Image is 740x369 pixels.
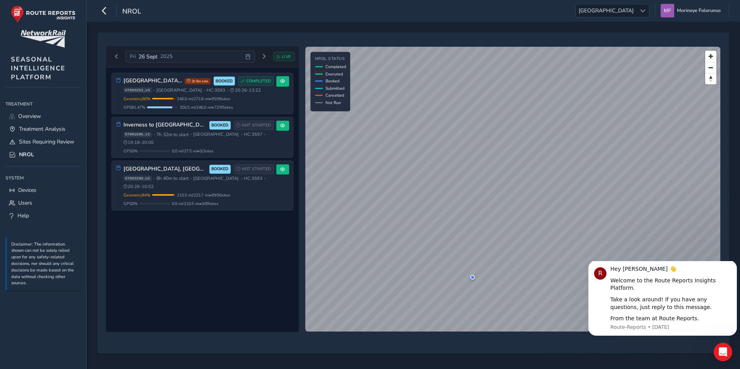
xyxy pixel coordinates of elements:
[18,199,32,207] span: Users
[204,88,205,92] span: •
[5,209,81,222] a: Help
[585,261,740,340] iframe: Intercom notifications message
[5,123,81,135] a: Treatment Analysis
[211,166,228,172] span: BOOKED
[714,343,732,361] iframe: Intercom live chat
[123,132,152,137] span: ST901686_v1
[153,88,155,92] span: •
[315,56,346,62] h4: NROL Status
[160,53,173,60] span: 2025
[123,96,151,102] span: Geometry 90 %
[207,87,225,93] span: HC: 3S93
[576,4,636,17] span: [GEOGRAPHIC_DATA]
[264,132,266,137] span: •
[25,63,146,70] p: Message from Route-Reports, sent 1w ago
[705,51,716,62] button: Zoom in
[19,151,34,158] span: NROL
[25,4,146,62] div: Message content
[123,166,207,173] h3: [GEOGRAPHIC_DATA], [GEOGRAPHIC_DATA], [GEOGRAPHIC_DATA] 3S93
[5,196,81,209] a: Users
[677,4,721,17] span: Morinoye Folorunso
[5,148,81,161] a: NROL
[241,176,242,181] span: •
[19,138,74,145] span: Sites Requiring Review
[325,85,344,91] span: Submitted
[177,96,230,102] span: 246.0 mi / 272.6 mi • 95 / 96 sites
[122,7,141,17] span: NROL
[241,132,242,137] span: •
[123,122,207,128] h3: Inverness to [GEOGRAPHIC_DATA]
[130,53,136,60] span: Fri
[25,16,146,31] div: Welcome to the Route Reports Insights Platform.
[172,148,214,154] span: 0.0 mi / 27.5 mi • 0 / 3 sites
[190,176,192,181] span: •
[325,78,339,84] span: Booked
[244,176,262,181] span: HC: 3S93
[244,132,262,137] span: HC: 3S97
[172,201,218,207] span: 0.0 mi / 210.5 mi • 0 / 89 sites
[661,4,723,17] button: Morinoye Folorunso
[123,148,138,154] span: GPS 0 %
[5,172,81,184] div: System
[230,87,261,93] span: 20:26 - 13:22
[156,175,188,181] span: 8h 40m to start
[180,104,233,110] span: 200.5 mi / 246.0 mi • 72 / 95 sites
[17,212,29,219] span: Help
[123,201,138,207] span: GPS 0 %
[5,110,81,123] a: Overview
[227,88,229,92] span: •
[18,113,41,120] span: Overview
[123,176,152,181] span: ST883299_v2
[5,98,81,110] div: Treatment
[325,92,344,98] span: Cancelled
[25,4,146,12] div: Hey [PERSON_NAME] 👋
[216,78,233,84] span: BOOKED
[11,55,65,82] span: SEASONAL INTELLIGENCE PLATFORM
[21,30,66,48] img: customer logo
[325,71,343,77] span: Executed
[264,176,266,181] span: •
[242,166,271,172] span: NOT STARTED
[177,192,230,198] span: 210.5 mi / 223.7 mi • 89 / 90 sites
[123,184,154,190] span: 20:26 - 10:52
[123,192,151,198] span: Geometry 94 %
[153,132,155,137] span: •
[123,87,152,93] span: ST883253_v3
[193,132,239,137] span: [GEOGRAPHIC_DATA]
[242,122,271,128] span: NOT STARTED
[246,78,271,84] span: COMPLETED
[705,62,716,73] button: Zoom out
[123,104,146,110] span: GPS 81.47 %
[18,186,36,194] span: Devices
[9,6,21,19] div: Profile image for Route-Reports
[156,132,188,138] span: 7h 32m to start
[325,100,341,106] span: Not Run
[110,52,123,62] button: Previous day
[19,125,65,133] span: Treatment Analysis
[5,184,81,196] a: Devices
[661,4,674,17] img: diamond-layout
[305,47,720,331] canvas: Map
[123,78,182,84] h3: [GEOGRAPHIC_DATA], [GEOGRAPHIC_DATA], [GEOGRAPHIC_DATA] 3S93
[185,78,211,84] span: 2h 9m late
[193,176,239,181] span: [GEOGRAPHIC_DATA]
[25,54,146,62] div: From the team at Route Reports.
[25,35,146,50] div: Take a look around! If you have any questions, just reply to this message.
[282,54,291,60] span: LIVE
[153,176,155,181] span: •
[123,140,154,145] span: 19:18 - 20:00
[705,73,716,84] button: Reset bearing to north
[11,241,77,287] p: Disclaimer: The information shown can not be solely relied upon for any safety-related decisions,...
[139,53,158,60] span: 26 Sept
[156,87,202,93] span: [GEOGRAPHIC_DATA]
[211,122,228,128] span: BOOKED
[258,52,271,62] button: Next day
[5,135,81,148] a: Sites Requiring Review
[190,132,192,137] span: •
[325,64,346,70] span: Completed
[11,5,75,23] img: rr logo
